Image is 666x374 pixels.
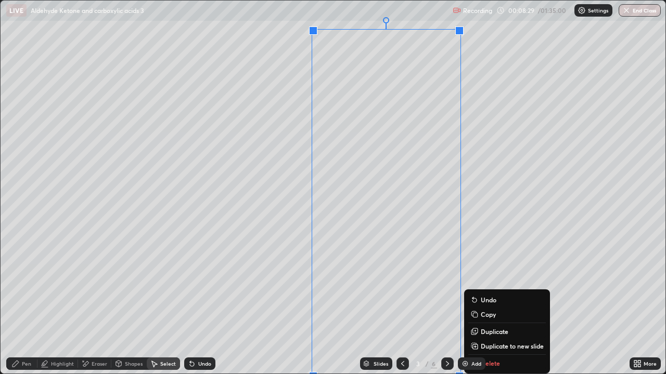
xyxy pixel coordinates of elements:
[51,361,74,366] div: Highlight
[468,308,546,320] button: Copy
[622,6,631,15] img: end-class-cross
[468,293,546,306] button: Undo
[481,327,508,336] p: Duplicate
[374,361,388,366] div: Slides
[588,8,608,13] p: Settings
[125,361,143,366] div: Shapes
[92,361,107,366] div: Eraser
[481,310,496,318] p: Copy
[453,6,461,15] img: recording.375f2c34.svg
[644,361,657,366] div: More
[463,7,492,15] p: Recording
[461,359,469,368] img: add-slide-button
[468,325,546,338] button: Duplicate
[481,342,544,350] p: Duplicate to new slide
[22,361,31,366] div: Pen
[413,360,424,367] div: 3
[9,6,23,15] p: LIVE
[426,360,429,367] div: /
[471,361,481,366] div: Add
[431,359,437,368] div: 6
[481,296,496,304] p: Undo
[619,4,661,17] button: End Class
[198,361,211,366] div: Undo
[468,340,546,352] button: Duplicate to new slide
[160,361,176,366] div: Select
[578,6,586,15] img: class-settings-icons
[31,6,144,15] p: Aldehyde Ketone and carboxylic acids 3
